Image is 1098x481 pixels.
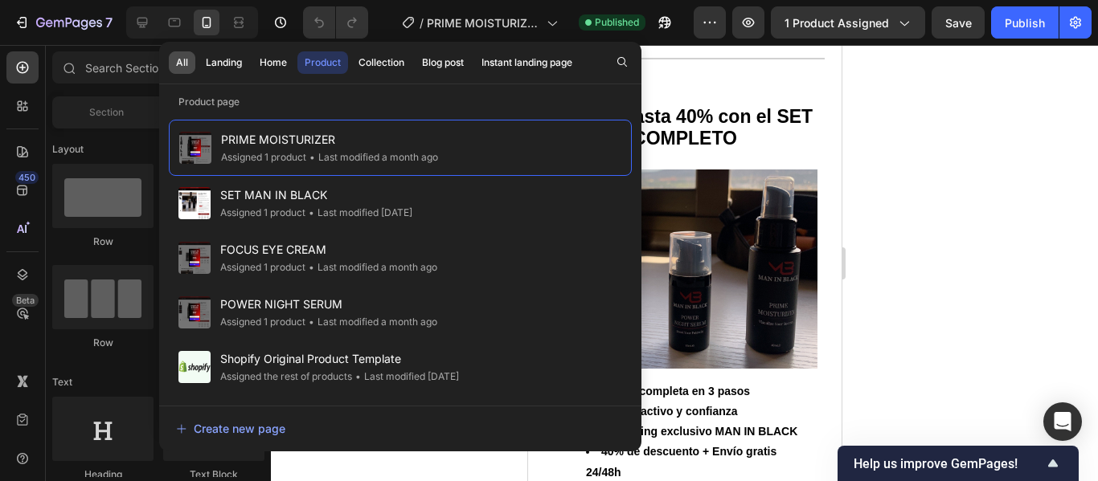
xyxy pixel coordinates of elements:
div: Instant landing page [481,55,572,70]
div: 450 [15,171,39,184]
div: Product [305,55,341,70]
div: Assigned 1 product [220,205,305,221]
button: 1 product assigned [771,6,925,39]
div: Row [52,234,154,249]
span: Save [945,16,972,30]
div: Publish [1005,14,1045,31]
div: Collection [358,55,404,70]
div: Open Intercom Messenger [1043,402,1082,441]
div: Create new page [176,420,285,437]
span: SET MAN IN BLACK [220,185,412,205]
div: Row [52,336,154,350]
span: PRIME MOISTURIZER [427,14,540,31]
p: 7 [105,13,113,32]
span: Help us improve GemPages! [854,456,1043,471]
span: • [309,206,314,218]
button: Create new page [175,413,625,445]
span: • [309,151,315,163]
div: Assigned 1 product [220,314,305,330]
button: Instant landing page [474,51,580,74]
span: • [355,370,361,382]
div: Last modified a month ago [305,314,437,330]
div: Assigned the rest of products [220,369,352,385]
button: Save [932,6,985,39]
span: FOCUS EYE CREAM [220,240,437,259]
div: Beta [12,294,39,307]
span: Text [52,375,72,389]
div: Last modified [DATE] [352,369,459,385]
span: Layout [52,142,84,157]
div: Last modified [DATE] [305,205,412,221]
div: Undo/Redo [303,6,368,39]
div: Assigned 1 product [220,259,305,275]
button: Collection [351,51,412,74]
div: Last modified a month ago [306,149,438,165]
span: 1 product assigned [785,14,889,31]
button: Show survey - Help us improve GemPages! [854,454,1063,473]
button: Publish [991,6,1059,39]
span: Published [595,15,639,30]
button: Product [297,51,348,74]
button: 7 [6,6,120,39]
span: / [420,14,424,31]
span: Section [89,105,124,120]
p: Product page [159,94,641,110]
button: Blog post [415,51,471,74]
span: Shopify Original Product Template [220,349,459,369]
div: Assigned 1 product [221,149,306,165]
span: POWER NIGHT SERUM [220,295,437,314]
span: • [309,316,314,328]
iframe: Design area [528,45,842,481]
span: • [309,261,314,273]
div: Blog post [422,55,464,70]
span: PRIME MOISTURIZER [221,130,438,149]
div: Last modified a month ago [305,259,437,275]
